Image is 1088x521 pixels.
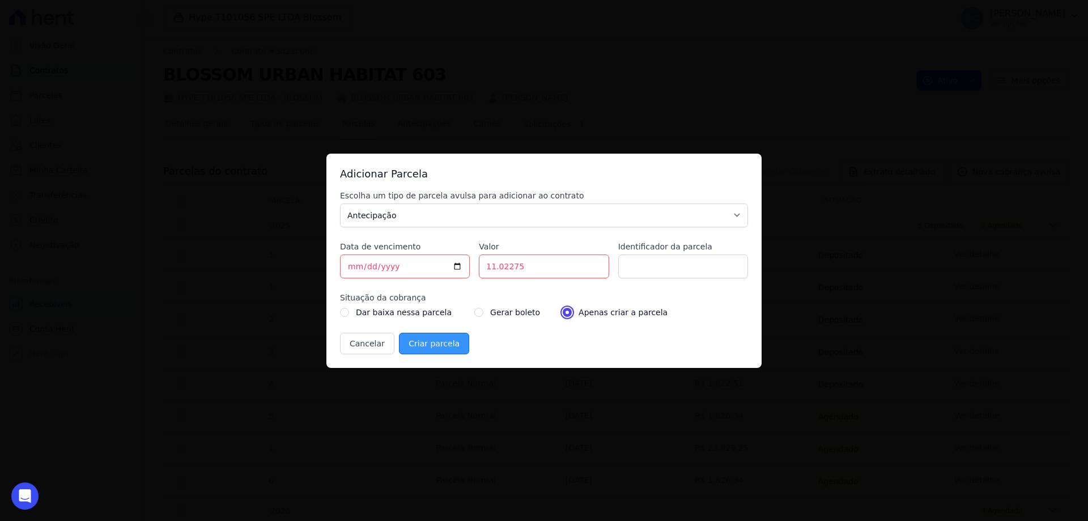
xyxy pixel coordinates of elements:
[579,306,668,319] label: Apenas criar a parcela
[340,333,394,354] button: Cancelar
[340,241,470,252] label: Data de vencimento
[11,482,39,510] div: Open Intercom Messenger
[479,241,609,252] label: Valor
[399,333,469,354] input: Criar parcela
[356,306,452,319] label: Dar baixa nessa parcela
[340,167,748,181] h3: Adicionar Parcela
[618,241,748,252] label: Identificador da parcela
[340,190,748,201] label: Escolha um tipo de parcela avulsa para adicionar ao contrato
[340,292,748,303] label: Situação da cobrança
[490,306,540,319] label: Gerar boleto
